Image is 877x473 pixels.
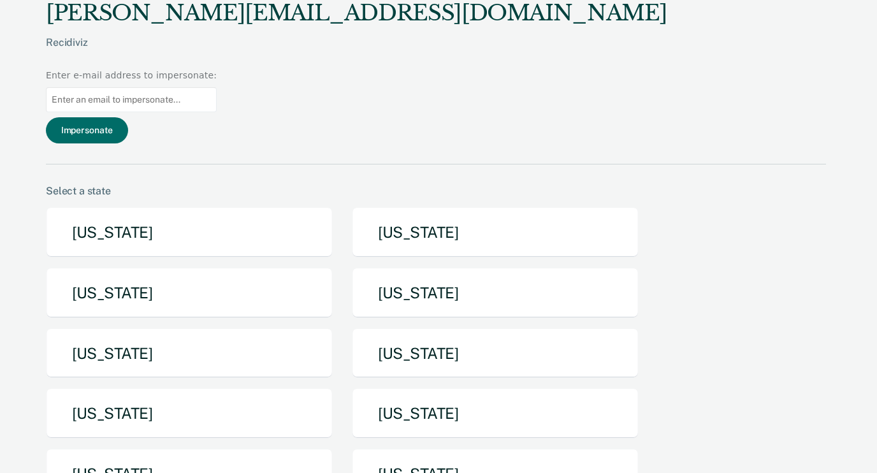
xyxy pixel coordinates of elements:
button: [US_STATE] [352,207,639,258]
button: [US_STATE] [352,268,639,318]
div: Recidiviz [46,36,667,69]
button: [US_STATE] [352,328,639,379]
div: Select a state [46,185,826,197]
button: [US_STATE] [46,207,333,258]
button: [US_STATE] [46,328,333,379]
button: Impersonate [46,117,128,143]
button: [US_STATE] [46,388,333,439]
button: [US_STATE] [46,268,333,318]
input: Enter an email to impersonate... [46,87,217,112]
button: [US_STATE] [352,388,639,439]
div: Enter e-mail address to impersonate: [46,69,217,82]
